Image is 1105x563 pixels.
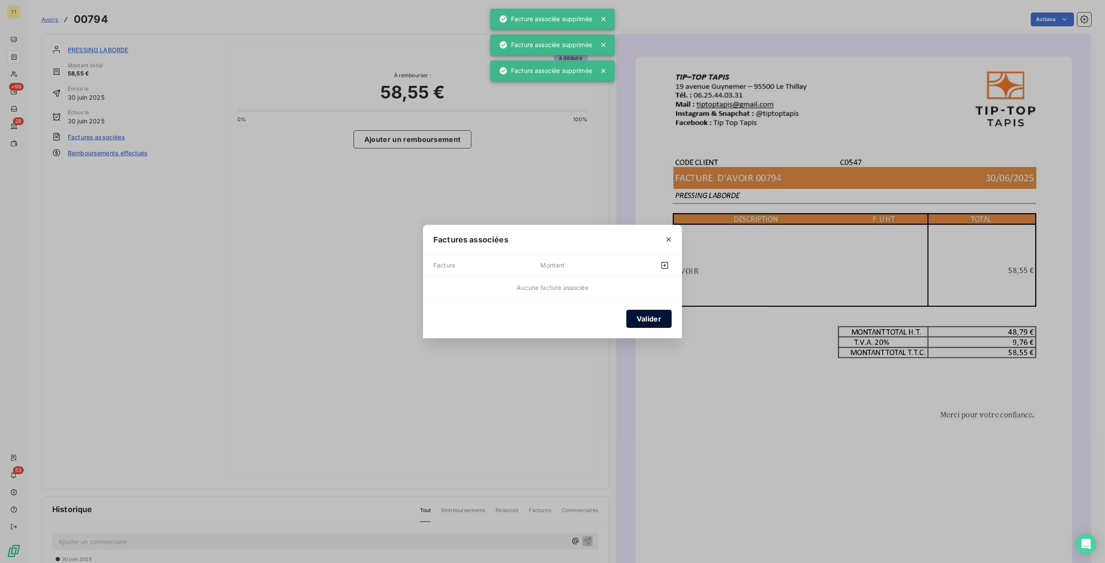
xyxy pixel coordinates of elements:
span: Aucune facture associée [517,284,588,291]
span: Factures associées [433,234,508,245]
div: Open Intercom Messenger [1076,534,1096,554]
span: Facture [433,258,540,272]
button: Valider [626,310,672,328]
span: Montant [540,258,624,272]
